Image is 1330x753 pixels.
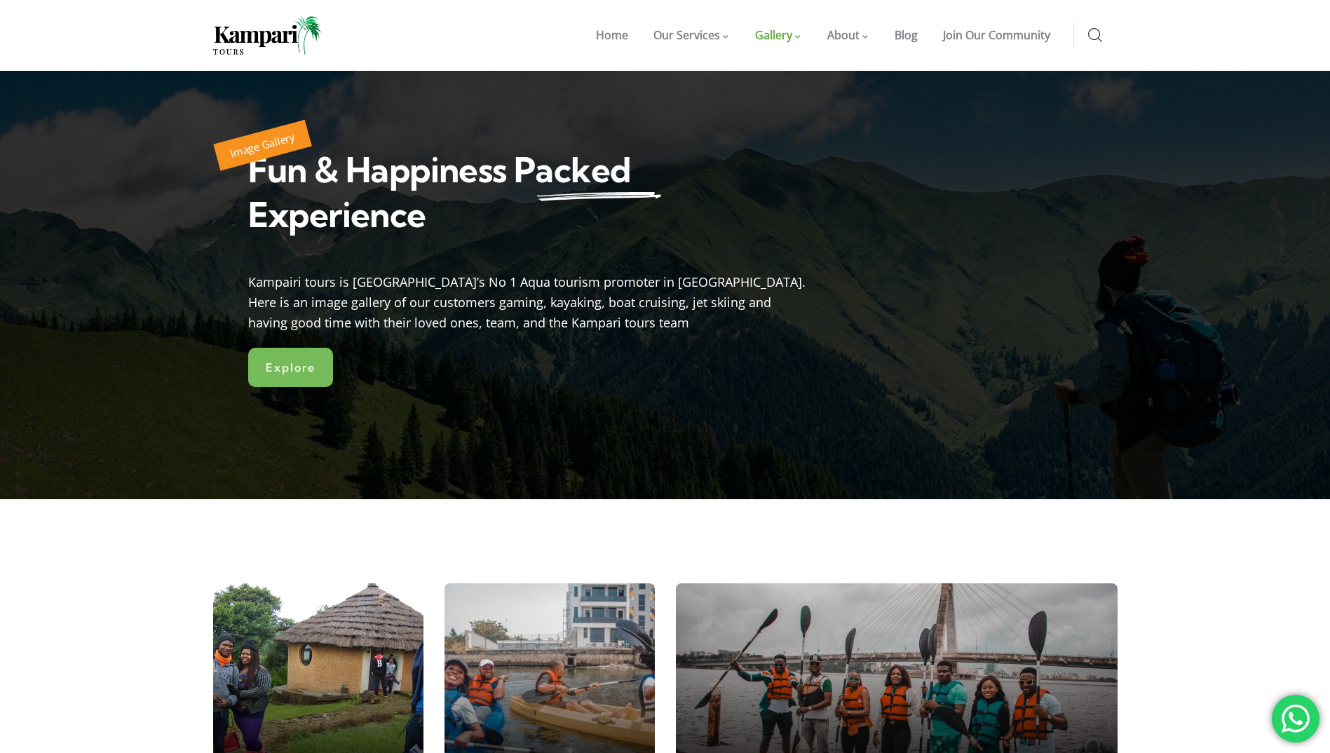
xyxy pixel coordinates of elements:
span: Explore [266,362,315,373]
div: Kampairi tours is [GEOGRAPHIC_DATA]’s No 1 Aqua tourism promoter in [GEOGRAPHIC_DATA]. Here is an... [248,265,809,332]
a: Explore [248,348,333,387]
span: Gallery [755,27,792,43]
span: Blog [895,27,918,43]
div: 'Chat [1272,695,1319,742]
img: Home [213,16,322,55]
span: Our Services [653,27,720,43]
span: About [827,27,860,43]
span: Image Gallery [228,129,296,160]
span: Fun & Happiness Packed Experience​ [248,149,631,236]
span: Home [596,27,628,43]
span: Join Our Community [943,27,1050,43]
